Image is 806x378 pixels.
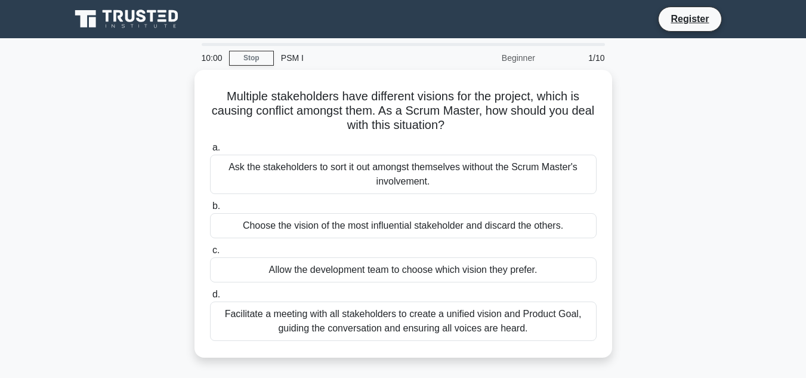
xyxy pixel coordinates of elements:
h5: Multiple stakeholders have different visions for the project, which is causing conflict amongst t... [209,89,598,133]
div: 1/10 [542,46,612,70]
div: Ask the stakeholders to sort it out amongst themselves without the Scrum Master's involvement. [210,155,597,194]
span: a. [212,142,220,152]
a: Stop [229,51,274,66]
div: PSM I [274,46,438,70]
span: b. [212,201,220,211]
div: Allow the development team to choose which vision they prefer. [210,257,597,282]
span: c. [212,245,220,255]
div: Choose the vision of the most influential stakeholder and discard the others. [210,213,597,238]
span: d. [212,289,220,299]
div: Beginner [438,46,542,70]
a: Register [663,11,716,26]
div: Facilitate a meeting with all stakeholders to create a unified vision and Product Goal, guiding t... [210,302,597,341]
div: 10:00 [194,46,229,70]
